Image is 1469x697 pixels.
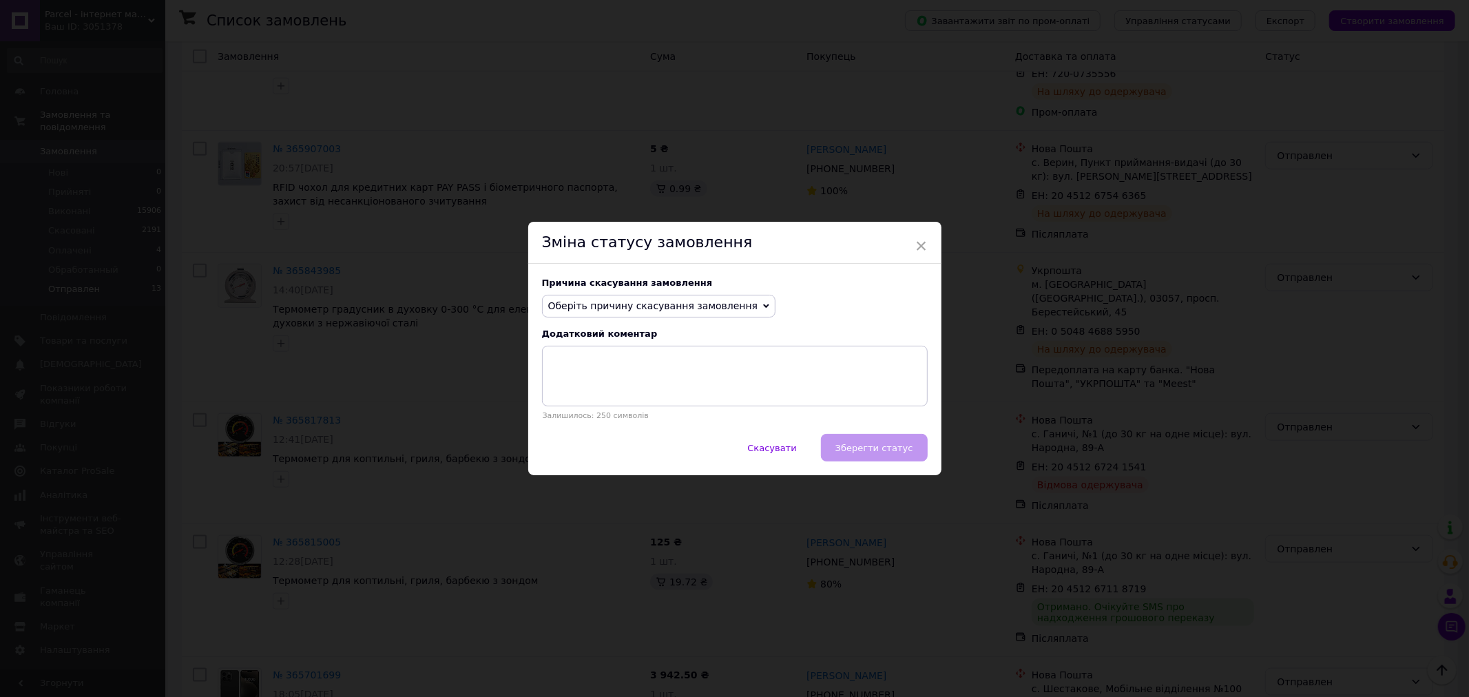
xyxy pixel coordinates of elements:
[542,329,928,339] div: Додатковий коментар
[528,222,941,264] div: Зміна статусу замовлення
[542,278,928,288] div: Причина скасування замовлення
[915,234,928,258] span: ×
[733,434,811,461] button: Скасувати
[747,443,796,453] span: Скасувати
[542,411,928,420] p: Залишилось: 250 символів
[548,300,758,311] span: Оберіть причину скасування замовлення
